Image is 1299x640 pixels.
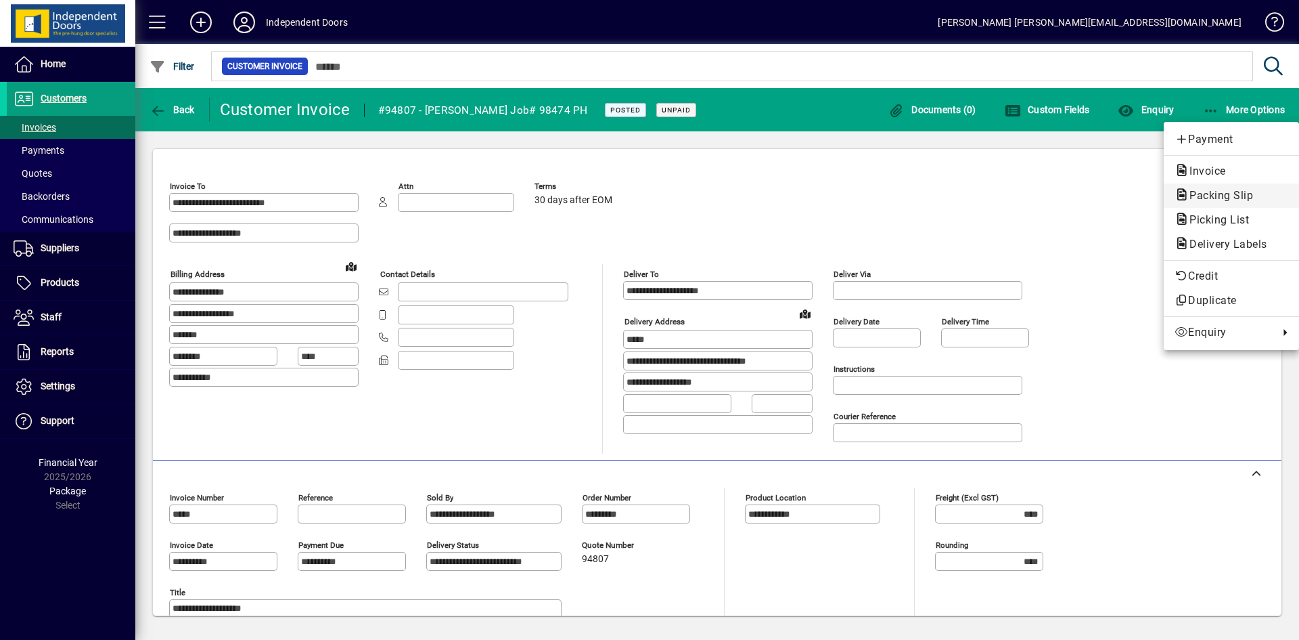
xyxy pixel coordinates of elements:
[1175,324,1272,341] span: Enquiry
[1175,131,1288,148] span: Payment
[1164,127,1299,152] button: Add customer payment
[1175,293,1288,309] span: Duplicate
[1175,268,1288,284] span: Credit
[1175,189,1260,202] span: Packing Slip
[1175,165,1233,177] span: Invoice
[1175,213,1256,226] span: Picking List
[1175,238,1274,251] span: Delivery Labels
